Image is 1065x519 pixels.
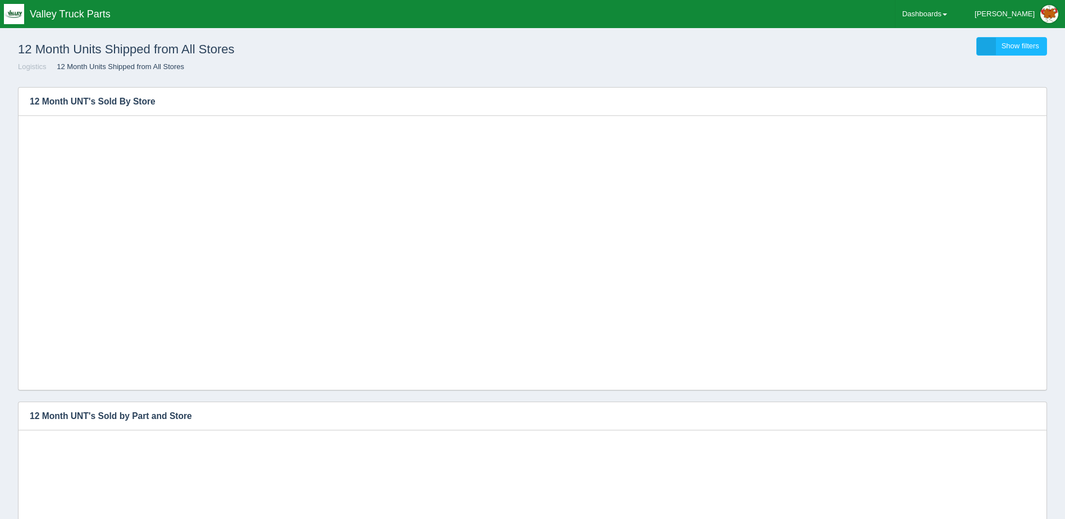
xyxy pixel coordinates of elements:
div: [PERSON_NAME] [975,3,1035,25]
img: q1blfpkbivjhsugxdrfq.png [4,4,24,24]
li: 12 Month Units Shipped from All Stores [48,62,184,72]
h3: 12 Month UNT's Sold By Store [19,88,1012,116]
a: Show filters [976,37,1047,56]
h3: 12 Month UNT's Sold by Part and Store [19,402,1030,430]
span: Show filters [1002,42,1039,50]
h1: 12 Month Units Shipped from All Stores [18,37,533,62]
a: Logistics [18,62,47,71]
span: Valley Truck Parts [30,8,111,20]
img: Profile Picture [1040,5,1058,23]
